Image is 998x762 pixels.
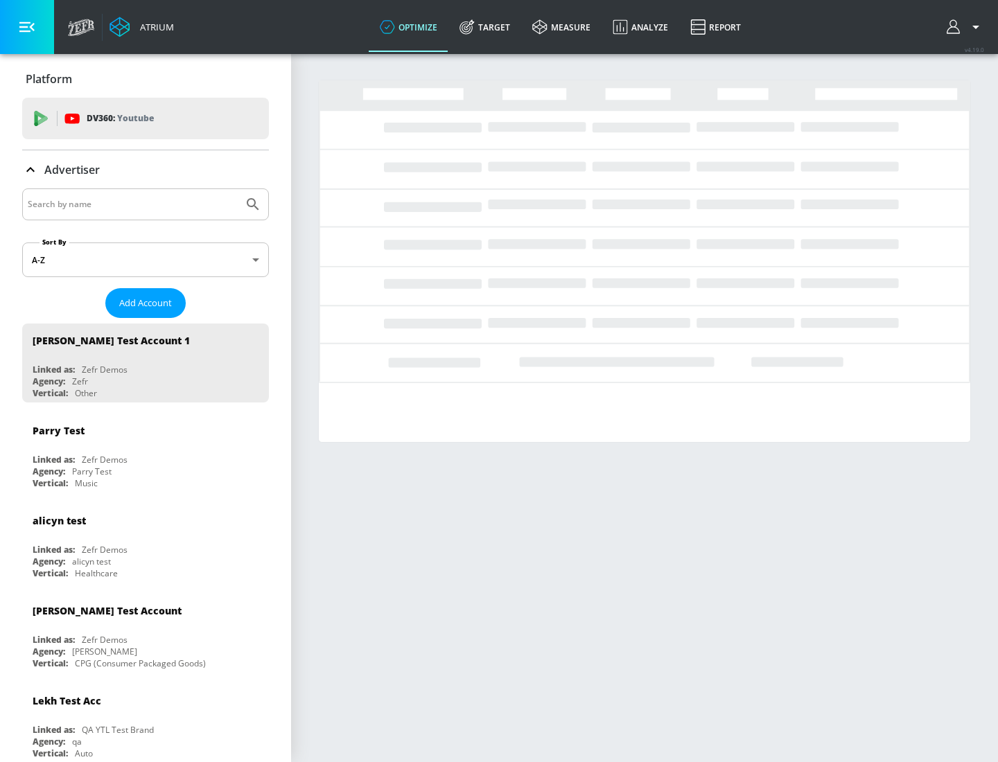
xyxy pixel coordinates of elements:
div: Auto [75,747,93,759]
div: Parry Test [72,466,112,477]
div: alicyn test [72,556,111,567]
div: [PERSON_NAME] Test Account 1Linked as:Zefr DemosAgency:ZefrVertical:Other [22,324,269,402]
div: Linked as: [33,544,75,556]
div: Linked as: [33,634,75,646]
input: Search by name [28,195,238,213]
p: Platform [26,71,72,87]
div: Platform [22,60,269,98]
div: DV360: Youtube [22,98,269,139]
p: DV360: [87,111,154,126]
div: Atrium [134,21,174,33]
div: Zefr Demos [82,364,128,375]
a: Analyze [602,2,679,52]
div: Parry TestLinked as:Zefr DemosAgency:Parry TestVertical:Music [22,414,269,493]
span: Add Account [119,295,172,311]
div: Linked as: [33,724,75,736]
div: alicyn test [33,514,86,527]
div: qa [72,736,82,747]
a: measure [521,2,602,52]
a: Target [448,2,521,52]
a: Report [679,2,752,52]
div: Zefr Demos [82,454,128,466]
div: Vertical: [33,477,68,489]
a: Atrium [110,17,174,37]
div: Agency: [33,556,65,567]
div: Music [75,477,98,489]
div: Vertical: [33,387,68,399]
p: Advertiser [44,162,100,177]
div: Agency: [33,646,65,657]
div: Healthcare [75,567,118,579]
div: Parry Test [33,424,85,437]
span: v 4.19.0 [965,46,984,53]
div: Lekh Test Acc [33,694,101,707]
div: Vertical: [33,657,68,669]
div: [PERSON_NAME] [72,646,137,657]
a: optimize [369,2,448,52]
div: Zefr Demos [82,634,128,646]
div: alicyn testLinked as:Zefr DemosAgency:alicyn testVertical:Healthcare [22,504,269,583]
div: Advertiser [22,150,269,189]
div: CPG (Consumer Packaged Goods) [75,657,206,669]
div: Agency: [33,466,65,477]
div: QA YTL Test Brand [82,724,154,736]
div: A-Z [22,242,269,277]
div: Other [75,387,97,399]
div: [PERSON_NAME] Test Account [33,604,182,617]
div: Vertical: [33,567,68,579]
div: [PERSON_NAME] Test AccountLinked as:Zefr DemosAgency:[PERSON_NAME]Vertical:CPG (Consumer Packaged... [22,594,269,673]
label: Sort By [40,238,69,247]
button: Add Account [105,288,186,318]
div: Linked as: [33,364,75,375]
p: Youtube [117,111,154,125]
div: Vertical: [33,747,68,759]
div: Linked as: [33,454,75,466]
div: Zefr [72,375,88,387]
div: Agency: [33,736,65,747]
div: Zefr Demos [82,544,128,556]
div: [PERSON_NAME] Test Account 1 [33,334,190,347]
div: Agency: [33,375,65,387]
